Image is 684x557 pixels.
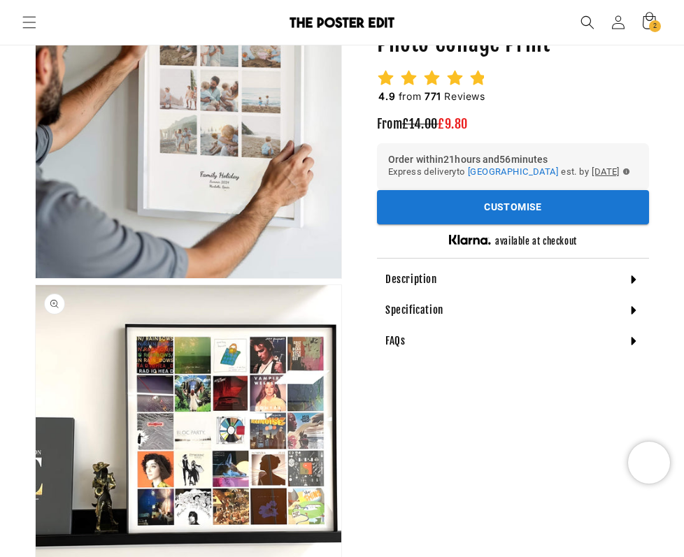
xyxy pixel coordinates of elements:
span: Express delivery to [388,164,465,179]
h2: from Reviews [377,89,487,103]
button: Customise [377,190,649,224]
span: £14.00 [402,116,438,131]
span: 771 [425,90,441,102]
h5: available at checkout [495,236,577,247]
span: 4.9 [378,90,395,102]
span: [DATE] [592,164,620,179]
summary: Search [572,7,603,38]
h4: FAQs [385,334,405,348]
div: outlined primary button group [377,190,649,224]
h3: From [377,116,649,132]
button: [GEOGRAPHIC_DATA] [468,164,558,179]
a: The Poster Edit [267,12,418,34]
span: est. by [561,164,589,179]
h4: Specification [385,303,443,317]
summary: Menu [14,7,45,38]
span: 2 [653,20,657,32]
span: [GEOGRAPHIC_DATA] [468,166,558,176]
h6: Order within 21 hours and 56 minutes [388,154,638,164]
iframe: Chatra live chat [628,442,670,484]
h4: Description [385,273,437,287]
span: £9.80 [438,116,468,131]
img: The Poster Edit [290,17,394,28]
